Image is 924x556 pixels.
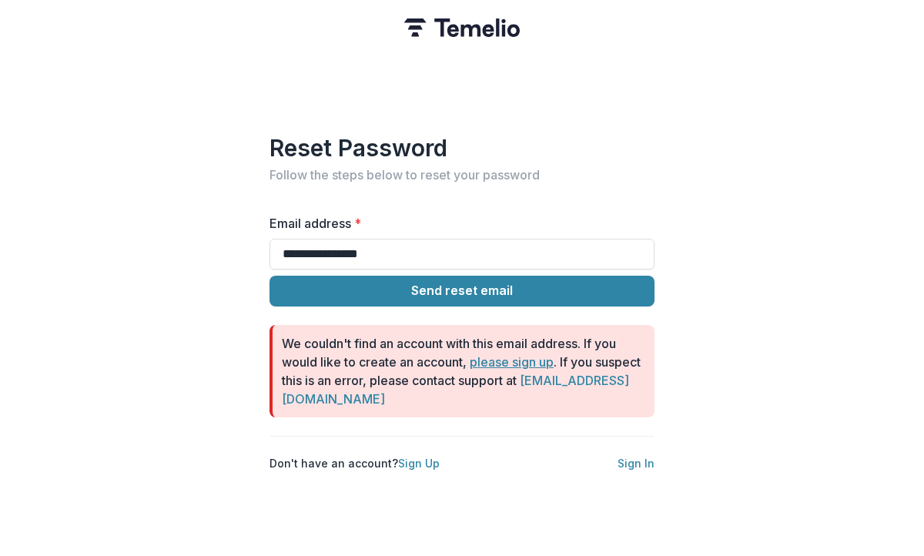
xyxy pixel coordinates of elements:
a: Sign Up [398,457,440,470]
h1: Reset Password [269,134,654,162]
p: We couldn't find an account with this email address. If you would like to create an account, . If... [282,334,642,408]
img: Temelio [404,18,520,37]
label: Email address [269,214,645,233]
h2: Follow the steps below to reset your password [269,168,654,183]
a: [EMAIL_ADDRESS][DOMAIN_NAME] [282,373,629,407]
button: Send reset email [269,276,654,306]
p: Don't have an account? [269,455,440,471]
a: Sign In [618,457,654,470]
a: please sign up [470,354,554,370]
